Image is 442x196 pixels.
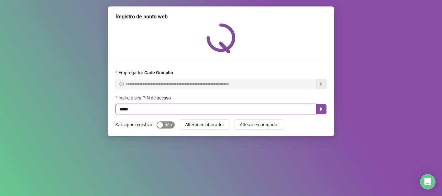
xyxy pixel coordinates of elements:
[420,174,436,190] div: Open Intercom Messenger
[119,82,124,86] span: info-circle
[240,121,279,128] span: Alterar empregador
[185,121,224,128] span: Alterar colaborador
[144,70,173,75] strong: Cadê Guincho
[118,69,173,76] span: Empregador :
[319,107,324,112] span: caret-right
[116,13,326,21] div: Registro de ponto web
[116,119,157,130] label: Sair após registrar
[206,23,236,53] img: QRPoint
[116,94,175,101] label: Insira o seu PIN de acesso
[180,119,229,130] button: Alterar colaborador
[235,119,284,130] button: Alterar empregador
